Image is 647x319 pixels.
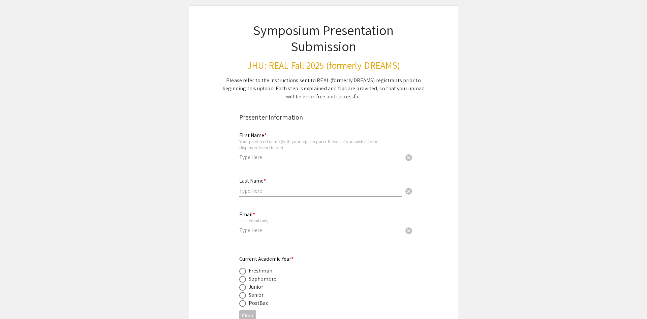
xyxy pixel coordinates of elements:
[5,289,29,314] iframe: Chat
[405,187,413,195] span: cancel
[239,132,267,139] mat-label: First Name
[402,224,415,237] button: Clear
[402,150,415,164] button: Clear
[239,255,294,262] mat-label: Current Academic Year
[249,267,272,275] div: Freshman
[222,76,425,101] div: Please refer to the instructions sent to REAL (formerly DREAMS) registrants prior to beginning th...
[239,211,255,218] mat-label: Email
[239,227,402,234] input: Type Here
[222,22,425,54] h1: Symposium Presentation Submission
[249,283,264,291] div: Junior
[405,154,413,162] span: cancel
[222,60,425,71] h3: JHU: REAL Fall 2025 (formerly DREAMS)
[249,299,268,307] div: PostBac
[249,291,264,299] div: Senior
[405,227,413,235] span: cancel
[239,154,402,161] input: Type Here
[249,275,276,283] div: Sophomore
[402,184,415,197] button: Clear
[239,187,402,194] input: Type Here
[239,112,408,122] div: Presenter Information
[239,138,402,150] div: Your preferred name (with your legal in parentheses, if you wish it to be displayed/searchable)
[239,177,266,184] mat-label: Last Name
[239,218,402,224] div: JHU email only!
